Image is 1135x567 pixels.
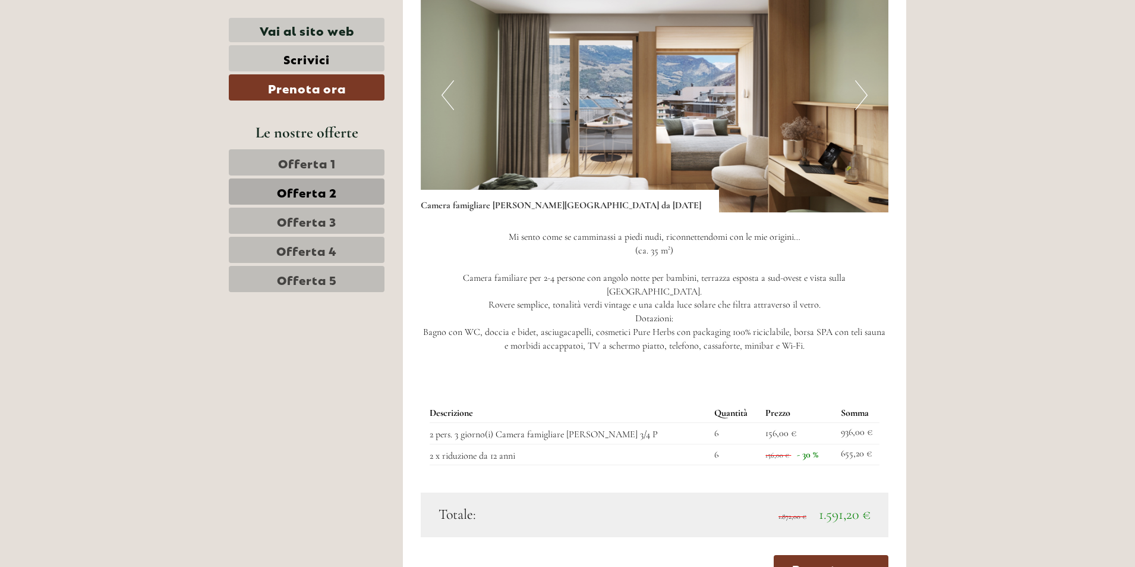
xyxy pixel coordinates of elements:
[18,35,159,44] div: [GEOGRAPHIC_DATA]
[229,74,384,101] a: Prenota ora
[421,190,719,212] div: Camera famigliare [PERSON_NAME][GEOGRAPHIC_DATA] da [DATE]
[836,422,879,444] td: 936,00 €
[710,422,761,444] td: 6
[710,444,761,465] td: 6
[229,45,384,71] a: Scrivici
[761,404,836,422] th: Prezzo
[836,404,879,422] th: Somma
[836,444,879,465] td: 655,20 €
[430,404,710,422] th: Descrizione
[229,18,384,42] a: Vai al sito web
[277,212,336,229] span: Offerta 3
[229,121,384,143] div: Le nostre offerte
[765,451,789,459] span: 156,00 €
[710,404,761,422] th: Quantità
[9,32,165,68] div: Buon giorno, come possiamo aiutarla?
[765,427,796,439] span: 156,00 €
[398,308,468,334] button: Invia
[421,230,889,353] p: Mi sento come se camminassi a piedi nudi, riconnettendomi con le mie origini… (ca. 35 m²) Camera ...
[278,154,336,171] span: Offerta 1
[277,271,337,287] span: Offerta 5
[797,449,818,461] span: - 30 %
[276,242,337,258] span: Offerta 4
[855,80,868,110] button: Next
[277,183,337,200] span: Offerta 2
[819,506,871,523] span: 1.591,20 €
[430,422,710,444] td: 2 pers. 3 giorno(i) Camera famigliare [PERSON_NAME] 3/4 P
[18,58,159,66] small: 08:01
[208,9,260,29] div: giovedì
[442,80,454,110] button: Previous
[430,505,655,525] div: Totale:
[778,512,806,521] span: 1.872,00 €
[430,444,710,465] td: 2 x riduzione da 12 anni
